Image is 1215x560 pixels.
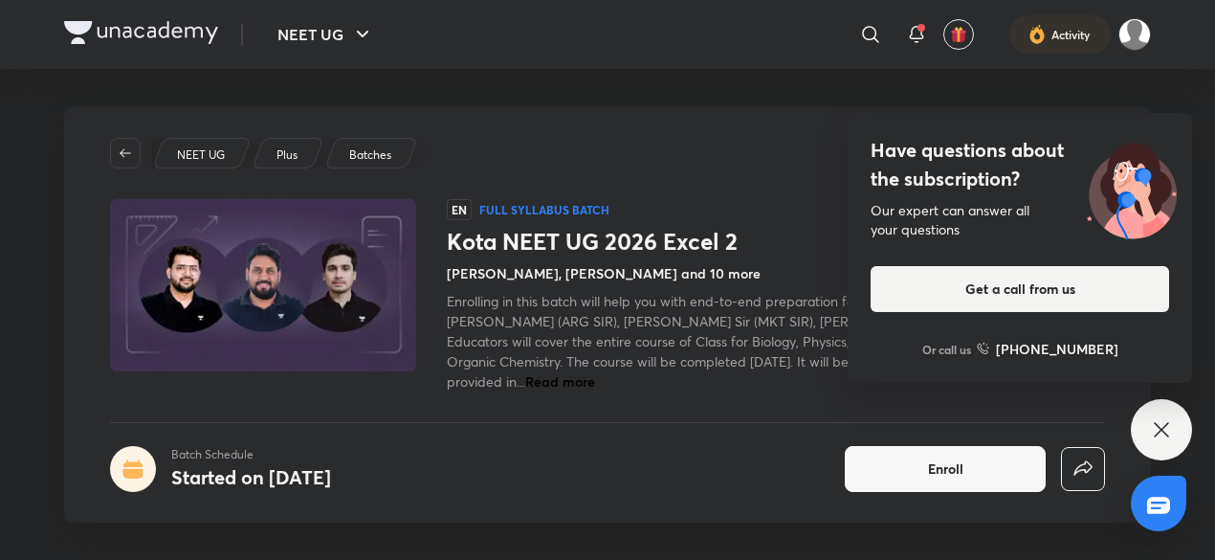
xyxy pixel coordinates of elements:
h4: Have questions about the subscription? [871,136,1169,193]
a: [PHONE_NUMBER] [977,339,1118,359]
button: NEET UG [266,15,386,54]
div: Our expert can answer all your questions [871,201,1169,239]
p: Or call us [922,341,971,358]
img: avatar [950,26,967,43]
p: Plus [276,146,298,164]
img: Thumbnail [107,197,419,373]
span: Enroll [928,459,963,479]
img: activity [1028,23,1046,46]
p: Full Syllabus Batch [479,202,609,217]
p: NEET UG [177,146,225,164]
a: Company Logo [64,21,218,49]
h4: Started on [DATE] [171,464,331,490]
button: Get a call from us [871,266,1169,312]
img: ttu_illustration_new.svg [1071,136,1192,239]
a: Plus [274,146,301,164]
p: Batch Schedule [171,446,331,463]
span: Enrolling in this batch will help you with end-to-end preparation for NEET UG Exam. In this batch... [447,292,1099,391]
a: NEET UG [174,146,229,164]
h1: Kota NEET UG 2026 Excel 2 [447,228,1105,256]
button: Enroll [845,446,1046,492]
img: Company Logo [64,21,218,44]
img: Aman raj [1118,18,1151,51]
h4: [PERSON_NAME], [PERSON_NAME] and 10 more [447,263,761,283]
a: Batches [346,146,395,164]
button: avatar [943,19,974,50]
span: EN [447,199,472,220]
p: Batches [349,146,391,164]
h6: [PHONE_NUMBER] [996,339,1118,359]
span: Read more [525,372,595,391]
